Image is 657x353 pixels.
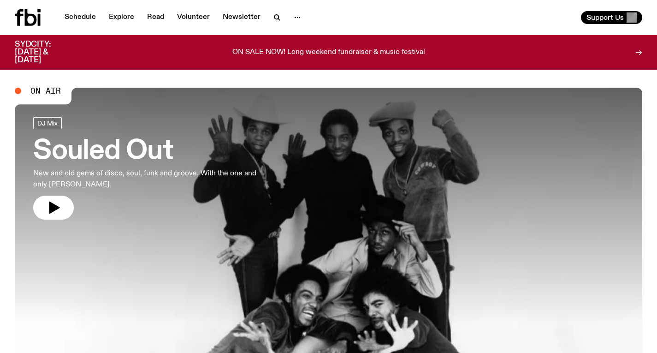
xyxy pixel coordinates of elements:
a: Newsletter [217,11,266,24]
a: Explore [103,11,140,24]
span: DJ Mix [37,120,58,126]
a: Read [142,11,170,24]
span: On Air [30,87,61,95]
a: Schedule [59,11,101,24]
p: New and old gems of disco, soul, funk and groove. With the one and only [PERSON_NAME]. [33,168,269,190]
span: Support Us [586,13,624,22]
a: Volunteer [172,11,215,24]
button: Support Us [581,11,642,24]
p: ON SALE NOW! Long weekend fundraiser & music festival [232,48,425,57]
h3: Souled Out [33,138,269,164]
a: Souled OutNew and old gems of disco, soul, funk and groove. With the one and only [PERSON_NAME]. [33,117,269,220]
h3: SYDCITY: [DATE] & [DATE] [15,41,74,64]
a: DJ Mix [33,117,62,129]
